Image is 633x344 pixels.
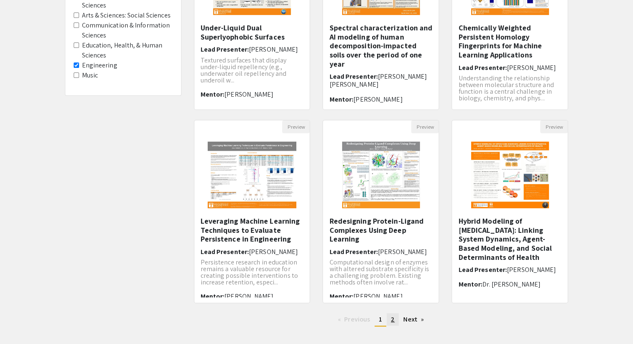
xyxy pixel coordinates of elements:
[249,247,298,256] span: [PERSON_NAME]
[201,90,225,99] span: Mentor:
[224,90,273,99] span: [PERSON_NAME]
[458,217,561,262] h5: Hybrid Modeling of [MEDICAL_DATA]: Linking System Dynamics, Agent-Based Modeling, and Social Dete...
[482,280,541,289] span: Dr. [PERSON_NAME]
[82,40,173,60] label: Education, Health, & Human Sciences
[458,280,482,289] span: Mentor:
[329,292,353,301] span: Mentor:
[201,45,304,53] h6: Lead Presenter:
[329,72,427,89] span: [PERSON_NAME] [PERSON_NAME]
[458,23,561,59] h5: Chemically Weighted Persistent Homology Fingerprints for Machine Learning Applications
[194,313,568,327] ul: Pagination
[201,248,304,256] h6: Lead Presenter:
[82,10,171,20] label: Arts & Sciences: Social Sciences
[353,95,402,104] span: [PERSON_NAME]
[329,217,432,244] h5: Redesigning Protein-Ligand Complexes Using Deep Learning
[323,120,439,303] div: Open Presentation <p>Redesigning Protein-Ligand Complexes Using Deep Learning</p>
[329,248,432,256] h6: Lead Presenter:
[378,247,427,256] span: [PERSON_NAME]
[507,63,556,72] span: [PERSON_NAME]
[334,133,428,217] img: <p>Redesigning Protein-Ligand Complexes Using Deep Learning</p>
[82,20,173,40] label: Communication & Information Sciences
[201,217,304,244] h5: Leveraging Machine Learning Techniques to Evaluate Persistence in Engineering
[201,292,225,301] span: Mentor:
[329,72,432,88] h6: Lead Presenter:
[452,120,568,303] div: Open Presentation <p><span style="background-color: transparent; color: rgb(0, 0, 0);">Hybrid Mod...
[201,259,304,286] p: Persistence research in education remains a valuable resource for creating possible interventions...
[411,120,439,133] button: Preview
[458,266,561,274] h6: Lead Presenter:
[458,75,561,102] p: Understanding the relationship between molecular structure and function is a central challenge in...
[353,292,402,301] span: [PERSON_NAME]
[391,315,395,324] span: 2
[329,95,353,104] span: Mentor:
[201,57,304,84] p: Textured surfaces that display under-liquid repellency (e.g., underwater oil repellency and under...
[344,315,370,324] span: Previous
[463,133,557,217] img: <p><span style="background-color: transparent; color: rgb(0, 0, 0);">Hybrid Modeling of Opioid Us...
[199,133,305,217] img: <p>Leveraging Machine Learning Techniques to Evaluate Persistence in Engineering</p>
[458,64,561,72] h6: Lead Presenter:
[282,120,310,133] button: Preview
[201,23,304,41] h5: Under-Liquid Dual Superlyophobic Surfaces
[379,315,382,324] span: 1
[249,45,298,54] span: [PERSON_NAME]
[399,313,428,326] a: Next page
[329,259,432,286] p: Computational design of enzymes with altered substrate specificity is a challenging problem. Exis...
[201,292,276,309] span: [PERSON_NAME], [PERSON_NAME]
[82,60,117,70] label: Engineering
[6,307,35,338] iframe: Chat
[194,120,310,303] div: Open Presentation <p>Leveraging Machine Learning Techniques to Evaluate Persistence in Engineerin...
[82,70,98,80] label: Music
[540,120,568,133] button: Preview
[507,265,556,274] span: [PERSON_NAME]
[329,23,432,68] h5: Spectral characterization and AI modeling of human decomposition-impacted soils over the period o...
